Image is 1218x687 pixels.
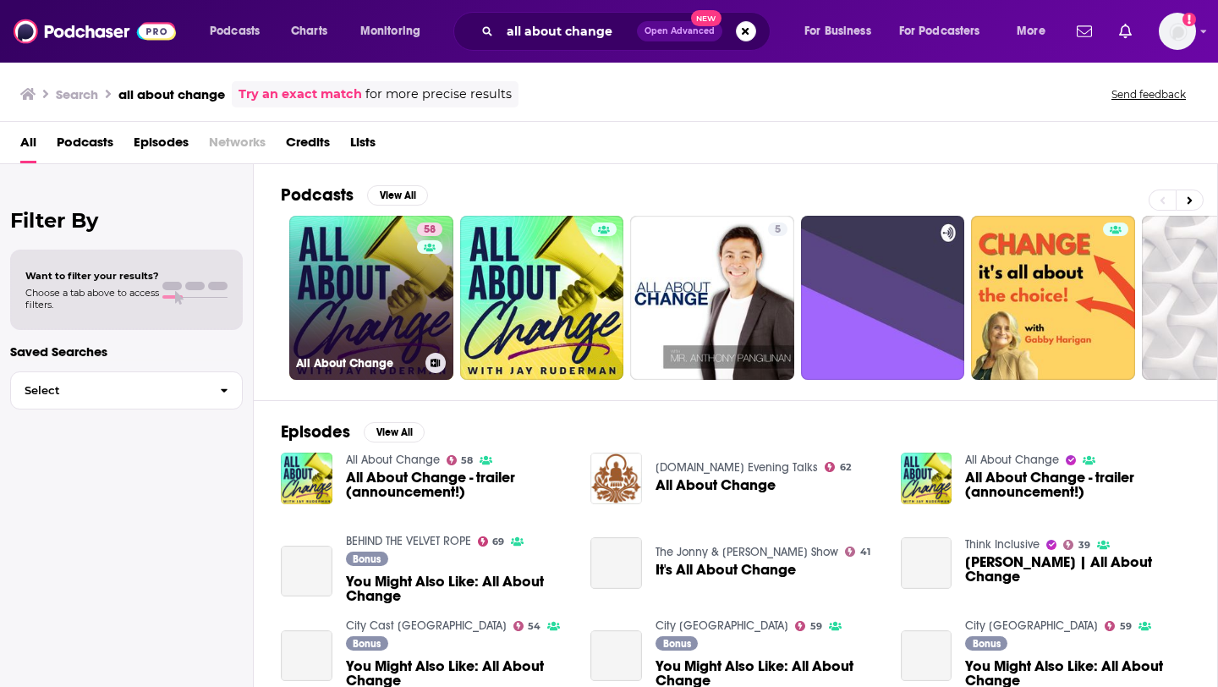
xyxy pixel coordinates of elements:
[645,27,715,36] span: Open Advanced
[25,270,159,282] span: Want to filter your results?
[1063,540,1090,550] a: 39
[965,555,1190,584] span: [PERSON_NAME] | All About Change
[281,421,350,442] h2: Episodes
[360,19,420,43] span: Monitoring
[528,623,540,630] span: 54
[1105,621,1132,631] a: 59
[656,460,818,475] a: Dhammatalks.org Evening Talks
[1005,18,1067,45] button: open menu
[134,129,189,163] a: Episodes
[656,545,838,559] a: The Jonny & Josh Show
[289,216,453,380] a: 58All About Change
[1159,13,1196,50] span: Logged in as mijal
[795,621,822,631] a: 59
[901,537,952,589] a: Jay Ruderman | All About Change
[840,464,851,471] span: 62
[350,129,376,163] a: Lists
[1106,87,1191,102] button: Send feedback
[365,85,512,104] span: for more precise results
[469,12,787,51] div: Search podcasts, credits, & more...
[901,630,952,682] a: You Might Also Like: All About Change
[663,639,691,649] span: Bonus
[417,223,442,236] a: 58
[239,85,362,104] a: Try an exact match
[364,422,425,442] button: View All
[860,548,870,556] span: 41
[296,356,419,371] h3: All About Change
[291,19,327,43] span: Charts
[11,385,206,396] span: Select
[346,453,440,467] a: All About Change
[353,554,381,564] span: Bonus
[353,639,381,649] span: Bonus
[346,618,507,633] a: City Cast Houston
[845,547,870,557] a: 41
[965,470,1190,499] a: All About Change - trailer (announcement!)
[965,555,1190,584] a: Jay Ruderman | All About Change
[286,129,330,163] a: Credits
[461,457,473,464] span: 58
[965,618,1098,633] a: City Cast DC
[775,222,781,239] span: 5
[346,534,471,548] a: BEHIND THE VELVET ROPE
[280,18,337,45] a: Charts
[899,19,980,43] span: For Podcasters
[590,537,642,589] a: It's All About Change
[281,546,332,597] a: You Might Also Like: All About Change
[656,618,788,633] a: City Cast DC
[281,453,332,504] img: All About Change - trailer (announcement!)
[691,10,721,26] span: New
[348,18,442,45] button: open menu
[57,129,113,163] a: Podcasts
[656,563,796,577] a: It's All About Change
[513,621,541,631] a: 54
[901,453,952,504] img: All About Change - trailer (announcement!)
[281,630,332,682] a: You Might Also Like: All About Change
[768,223,787,236] a: 5
[25,287,159,311] span: Choose a tab above to access filters.
[1017,19,1045,43] span: More
[973,639,1001,649] span: Bonus
[56,86,98,102] h3: Search
[590,630,642,682] a: You Might Also Like: All About Change
[500,18,637,45] input: Search podcasts, credits, & more...
[492,538,504,546] span: 69
[20,129,36,163] span: All
[198,18,282,45] button: open menu
[656,478,776,492] a: All About Change
[1159,13,1196,50] button: Show profile menu
[965,537,1040,552] a: Think Inclusive
[10,343,243,360] p: Saved Searches
[346,470,571,499] a: All About Change - trailer (announcement!)
[630,216,794,380] a: 5
[637,21,722,41] button: Open AdvancedNew
[1112,17,1138,46] a: Show notifications dropdown
[888,18,1005,45] button: open menu
[367,185,428,206] button: View All
[281,184,428,206] a: PodcastsView All
[346,574,571,603] a: You Might Also Like: All About Change
[14,15,176,47] img: Podchaser - Follow, Share and Rate Podcasts
[10,208,243,233] h2: Filter By
[1159,13,1196,50] img: User Profile
[804,19,871,43] span: For Business
[1078,541,1090,549] span: 39
[447,455,474,465] a: 58
[825,462,851,472] a: 62
[590,453,642,504] img: All About Change
[209,129,266,163] span: Networks
[281,184,354,206] h2: Podcasts
[118,86,225,102] h3: all about change
[478,536,505,547] a: 69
